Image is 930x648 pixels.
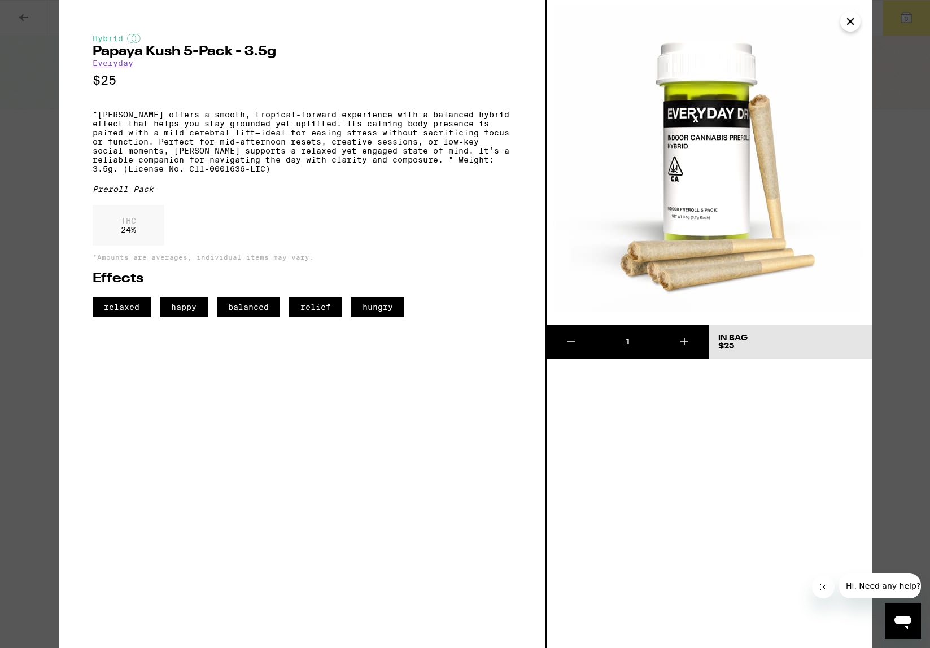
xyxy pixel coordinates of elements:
[289,297,342,317] span: relief
[718,342,734,350] span: $25
[160,297,208,317] span: happy
[885,603,921,639] iframe: Button to launch messaging window
[351,297,404,317] span: hungry
[93,205,164,246] div: 24 %
[812,576,835,598] iframe: Close message
[839,573,921,598] iframe: Message from company
[93,34,512,43] div: Hybrid
[93,253,512,261] p: *Amounts are averages, individual items may vary.
[93,110,512,173] p: "[PERSON_NAME] offers a smooth, tropical-forward experience with a balanced hybrid effect that he...
[840,11,861,32] button: Close
[121,216,136,225] p: THC
[217,297,280,317] span: balanced
[718,334,748,342] div: In Bag
[93,45,512,59] h2: Papaya Kush 5-Pack - 3.5g
[93,297,151,317] span: relaxed
[595,336,660,348] div: 1
[709,325,872,359] button: In Bag$25
[93,185,512,194] div: Preroll Pack
[93,59,133,68] a: Everyday
[93,272,512,286] h2: Effects
[127,34,141,43] img: hybridColor.svg
[93,73,512,87] p: $25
